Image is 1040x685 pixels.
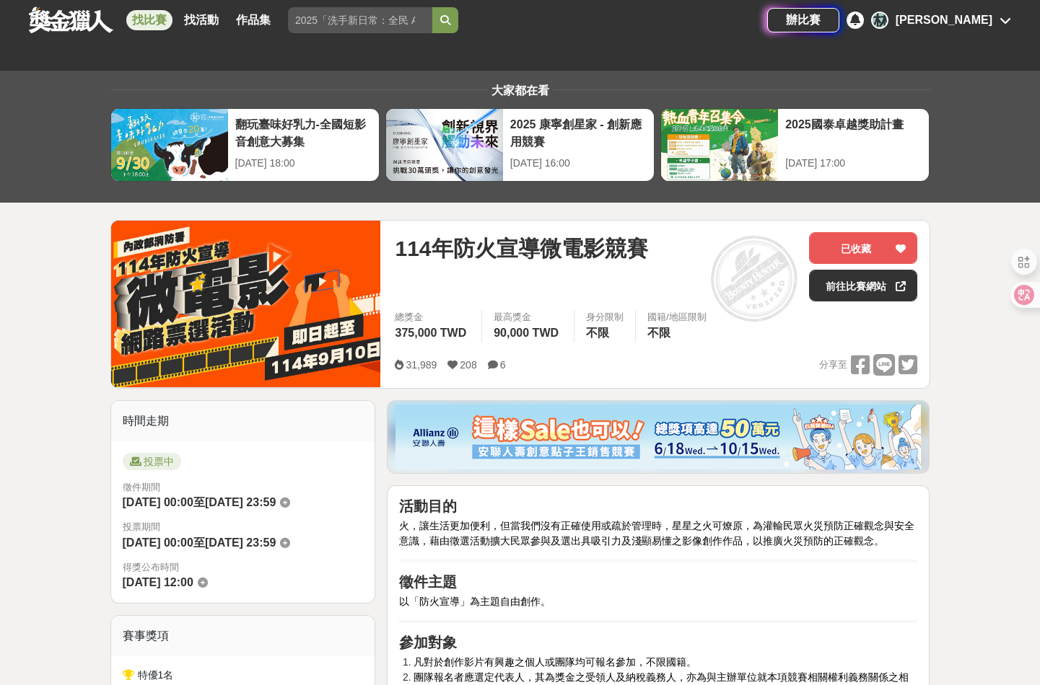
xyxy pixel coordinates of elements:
[193,536,205,549] span: 至
[785,116,922,149] div: 2025國泰卓越獎助計畫
[205,496,276,508] span: [DATE] 23:59
[510,156,647,171] div: [DATE] 16:00
[500,359,506,371] span: 6
[396,405,921,469] img: dcc59076-91c0-4acb-9c6b-a1d413182f46.png
[819,354,847,376] span: 分享至
[123,482,160,492] span: 徵件期間
[123,536,193,549] span: [DATE] 00:00
[288,7,432,33] input: 2025「洗手新日常：全民 ALL IN」洗手歌全台徵選
[809,270,917,301] a: 前往比賽網站
[896,12,992,29] div: [PERSON_NAME]
[385,108,655,182] a: 2025 康寧創星家 - 創新應用競賽[DATE] 16:00
[123,576,193,588] span: [DATE] 12:00
[785,156,922,171] div: [DATE] 17:00
[123,496,193,508] span: [DATE] 00:00
[178,10,224,30] a: 找活動
[399,498,457,514] strong: 活動目的
[111,616,375,656] div: 賽事獎項
[406,359,437,371] span: 31,989
[126,10,172,30] a: 找比賽
[235,116,372,149] div: 翻玩臺味好乳力-全國短影音創意大募集
[395,310,470,324] span: 總獎金
[809,232,917,264] button: 已收藏
[647,310,707,324] div: 國籍/地區限制
[767,8,839,32] a: 辦比賽
[399,520,914,547] span: 火，讓生活更加便利，但當我們沒有正確使用或疏於管理時，星星之火可燎原，為灌輸民眾火災預防正確觀念與安全意識，藉由徵選活動擴大民眾參與及選出具吸引力及淺顯易懂之影像創作作品，以推廣火災預防的正確觀念。
[138,669,174,681] span: 特優1名
[110,108,380,182] a: 翻玩臺味好乳力-全國短影音創意大募集[DATE] 18:00
[494,310,562,324] span: 最高獎金
[193,496,205,508] span: 至
[586,310,624,324] div: 身分限制
[414,656,696,668] span: 凡對於創作影片有興趣之個人或團隊均可報名參加，不限國籍。
[395,232,647,265] span: 114年防火宣導微電影競賽
[111,401,375,441] div: 時間走期
[123,453,181,470] span: 投票中
[123,560,364,575] span: 得獎公布時間
[123,520,364,534] span: 投票期間
[460,359,476,371] span: 208
[235,156,372,171] div: [DATE] 18:00
[205,536,276,549] span: [DATE] 23:59
[230,10,276,30] a: 作品集
[586,327,609,339] span: 不限
[660,108,930,182] a: 2025國泰卓越獎助計畫[DATE] 17:00
[111,221,381,387] img: Cover Image
[488,84,553,97] span: 大家都在看
[399,596,551,607] span: 以「防火宣導」為主題自由創作。
[871,12,888,29] div: 林
[399,635,457,650] strong: 參加對象
[395,327,466,339] span: 375,000 TWD
[399,574,457,590] strong: 徵件主題
[510,116,647,149] div: 2025 康寧創星家 - 創新應用競賽
[647,327,670,339] span: 不限
[494,327,559,339] span: 90,000 TWD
